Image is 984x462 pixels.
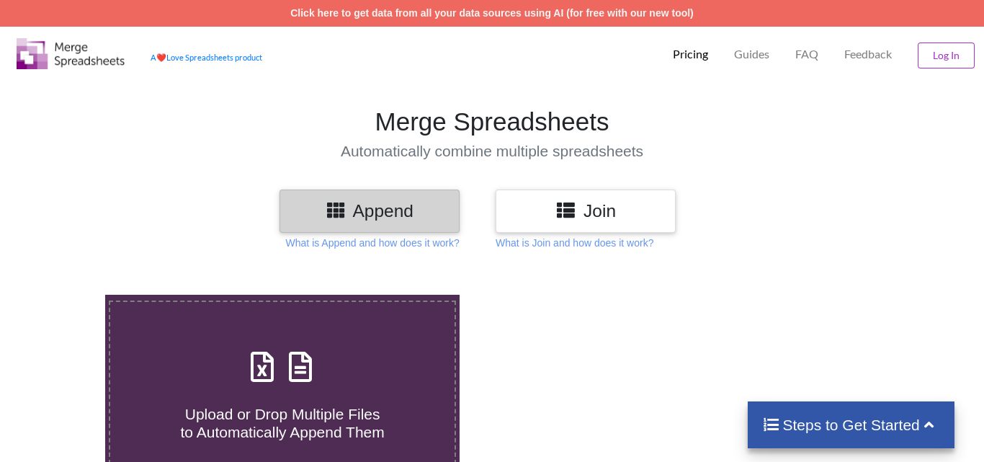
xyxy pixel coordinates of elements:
img: Logo.png [17,38,125,69]
span: Upload or Drop Multiple Files to Automatically Append Them [181,406,385,440]
h3: Append [290,200,449,221]
p: Pricing [673,47,708,62]
h4: Steps to Get Started [762,416,940,434]
span: Feedback [844,48,892,60]
a: AheartLove Spreadsheets product [151,53,262,62]
p: What is Append and how does it work? [286,236,460,250]
button: Log In [918,43,975,68]
span: heart [156,53,166,62]
p: FAQ [795,47,818,62]
p: Guides [734,47,769,62]
h3: Join [506,200,665,221]
a: Click here to get data from all your data sources using AI (for free with our new tool) [290,7,694,19]
p: What is Join and how does it work? [496,236,653,250]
